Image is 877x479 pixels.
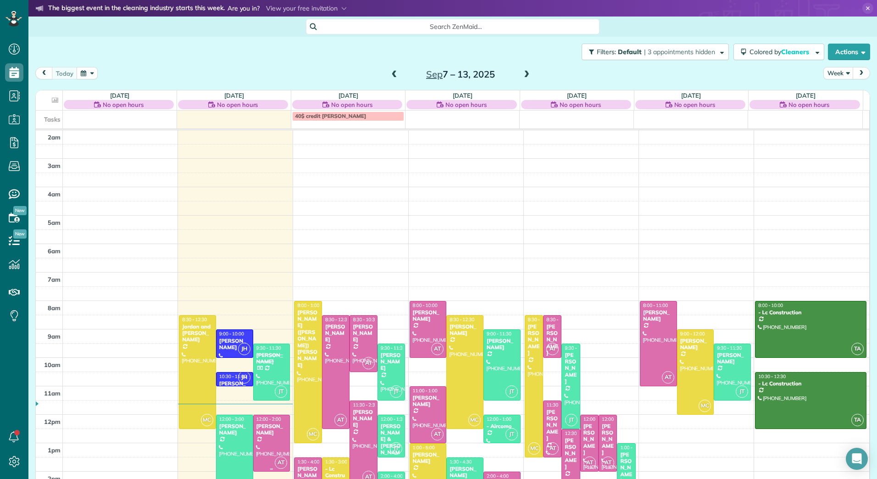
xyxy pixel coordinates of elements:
span: 8:30 - 10:30 [353,317,377,323]
span: No open hours [560,100,601,109]
button: next [853,67,870,79]
span: 8:30 - 12:30 [182,317,207,323]
span: 9:00 - 10:00 [219,331,244,337]
span: No open hours [445,100,487,109]
span: 9:30 - 12:30 [565,345,589,351]
span: 12:00 - 2:00 [602,416,627,422]
div: [PERSON_NAME] [564,352,577,385]
span: MC [201,414,213,426]
span: JT [275,385,287,398]
div: [PERSON_NAME] [486,338,518,351]
span: 12:00 - 1:00 [487,416,511,422]
span: AT [546,442,559,455]
div: - Aircomo [486,423,518,429]
span: 8:30 - 10:00 [546,317,571,323]
span: JH [238,371,250,384]
span: No open hours [217,100,258,109]
div: Jordan and [PERSON_NAME] [182,323,213,343]
div: [PERSON_NAME] [256,423,288,436]
a: [DATE] [224,92,244,99]
span: AT [431,343,444,355]
span: 12pm [44,418,61,425]
div: [PERSON_NAME] [643,309,674,323]
span: 8am [48,304,61,312]
div: [PERSON_NAME] [256,352,288,365]
span: Are you in? [228,4,260,14]
span: 4am [48,190,61,198]
span: Colored by [749,48,812,56]
span: MC [468,414,481,426]
span: AT [662,371,674,384]
span: 12:00 - 3:00 [219,416,244,422]
span: 1:30 - 4:30 [450,459,472,465]
span: 9:30 - 11:30 [717,345,742,351]
span: JT [505,428,518,440]
button: today [52,67,78,79]
span: 5am [48,219,61,226]
span: 1:30 - 4:00 [297,459,319,465]
span: No open hours [103,100,144,109]
span: 8:00 - 11:00 [643,302,668,308]
span: 12:30 - 3:30 [565,430,589,436]
a: [DATE] [110,92,130,99]
span: JT [390,385,402,398]
span: 12:00 - 2:00 [256,416,281,422]
span: 8:00 - 10:00 [758,302,783,308]
div: [PERSON_NAME] [352,323,375,343]
span: 2:00 - 4:00 [381,473,403,479]
div: Open Intercom Messenger [846,448,868,470]
div: [PERSON_NAME] [449,323,481,337]
div: [PERSON_NAME] [449,466,481,479]
span: 10am [44,361,61,368]
span: AT [546,343,559,355]
span: 9:30 - 11:30 [256,345,281,351]
span: New [13,229,27,239]
span: New [13,206,27,215]
span: 7am [48,276,61,283]
a: [DATE] [681,92,701,99]
span: AT [431,428,444,440]
div: [PERSON_NAME] [546,323,559,356]
span: 1:00 - 5:00 [413,445,435,451]
div: [PERSON_NAME] [527,323,540,356]
button: Week [823,67,854,79]
div: [PERSON_NAME] [219,423,250,436]
div: [PERSON_NAME] ([PERSON_NAME]) [PERSON_NAME] [297,309,319,368]
span: 10:30 - 12:30 [758,373,786,379]
span: 6am [48,247,61,255]
span: JT [565,414,577,426]
div: [PERSON_NAME] [380,352,403,372]
span: MC [307,428,319,440]
span: 10:30 - 11:00 [219,373,247,379]
span: AT [334,414,347,426]
span: TA [851,343,864,355]
span: 1:00 - 4:00 [620,445,642,451]
button: Actions [828,44,870,60]
div: [PERSON_NAME] [412,395,444,408]
button: Filters: Default | 3 appointments hidden [582,44,729,60]
a: [DATE] [339,92,358,99]
a: [DATE] [453,92,472,99]
span: 12:00 - 1:30 [381,416,405,422]
span: 1pm [48,446,61,454]
span: 9:00 - 12:00 [680,331,705,337]
span: 9am [48,333,61,340]
span: 8:30 - 12:30 [325,317,350,323]
span: AT [362,357,375,369]
div: [PERSON_NAME] [583,423,596,456]
div: [PERSON_NAME] & [PERSON_NAME] [380,423,403,462]
div: [PERSON_NAME] [325,323,347,343]
span: 9:00 - 11:30 [487,331,511,337]
span: 11:00 - 1:00 [413,388,438,394]
div: [PERSON_NAME] [219,338,250,351]
span: No open hours [331,100,372,109]
span: 12:00 - 2:00 [583,416,608,422]
span: 9:30 - 11:30 [381,345,405,351]
span: JT [736,385,748,398]
span: Default [618,48,642,56]
span: 3am [48,162,61,169]
span: Sep [426,68,443,80]
div: [PERSON_NAME] [601,423,614,456]
span: 8:30 - 12:30 [450,317,474,323]
span: No open hours [788,100,830,109]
